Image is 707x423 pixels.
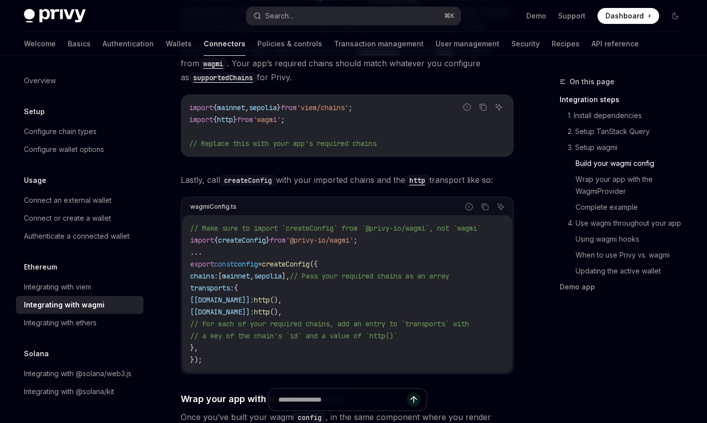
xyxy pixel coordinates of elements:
span: mainnet [222,272,250,281]
button: Send message [407,393,421,407]
span: // Make sure to import `createConfig` from `@privy-io/wagmi`, not `wagmi` [190,224,481,233]
a: Integrating with @solana/kit [16,383,143,401]
span: from [237,115,253,124]
span: http [217,115,233,124]
span: // For each of your required chains, add an entry to `transports` with [190,319,469,328]
span: (), [270,295,282,304]
span: http [254,307,270,316]
button: Toggle dark mode [667,8,683,24]
span: ; [349,103,353,112]
span: export [190,260,214,269]
span: 'viem/chains' [297,103,349,112]
span: ... [190,248,202,257]
a: Updating the active wallet [560,263,691,279]
span: // a key of the chain's `id` and a value of `http()` [190,331,397,340]
a: Configure chain types [16,123,143,141]
span: from [281,103,297,112]
span: mainnet [217,103,245,112]
div: Integrating with ethers [24,317,97,329]
h5: Ethereum [24,261,57,273]
span: , [250,272,254,281]
div: Configure chain types [24,126,97,138]
a: Wrap your app with the WagmiProvider [560,171,691,199]
div: Integrating with viem [24,281,91,293]
a: 2. Setup TanStack Query [560,124,691,140]
a: Basics [68,32,91,56]
span: import [190,236,214,245]
button: Ask AI [494,200,507,213]
span: On this page [570,76,614,88]
button: Copy the contents from the code block [478,200,491,213]
span: ({ [310,260,318,269]
code: createConfig [220,175,276,186]
span: // Pass your required chains as an array [290,272,449,281]
span: const [214,260,234,269]
span: { [213,115,217,124]
a: Build your wagmi config [560,155,691,171]
a: Wallets [166,32,192,56]
a: wagmi [199,58,227,68]
a: Transaction management [334,32,424,56]
code: http [405,175,429,186]
span: , [245,103,249,112]
span: ; [353,236,357,245]
div: Overview [24,75,56,87]
input: Ask a question... [278,389,407,411]
a: Authentication [103,32,154,56]
a: Integration steps [560,92,691,108]
a: http [405,175,429,185]
a: Integrating with wagmi [16,296,143,314]
span: (), [270,307,282,316]
span: }, [190,343,198,352]
h5: Usage [24,174,46,186]
a: Integrating with ethers [16,314,143,332]
span: { [213,103,217,112]
span: from [270,236,286,245]
a: Configure wallet options [16,141,143,158]
span: '@privy-io/wagmi' [286,236,353,245]
a: When to use Privy vs. wagmi [560,247,691,263]
a: Connect an external wallet [16,191,143,209]
button: Report incorrect code [463,200,475,213]
span: [[DOMAIN_NAME]]: [190,307,254,316]
a: Integrating with viem [16,278,143,296]
span: } [277,103,281,112]
div: Connect an external wallet [24,194,112,206]
span: ⌘ K [444,12,455,20]
div: Connect or create a wallet [24,212,111,224]
div: Integrating with wagmi [24,299,105,311]
a: 4. Use wagmi throughout your app [560,215,691,231]
span: }); [190,355,202,364]
span: { [214,236,218,245]
img: dark logo [24,9,86,23]
button: Copy the contents from the code block [476,101,489,114]
h5: Solana [24,348,49,360]
a: Demo [526,11,546,21]
code: supportedChains [189,72,257,83]
a: Security [511,32,540,56]
a: Complete example [560,199,691,215]
span: sepolia [254,272,282,281]
a: User management [436,32,499,56]
a: Recipes [552,32,580,56]
button: Report incorrect code [461,101,473,114]
a: Authenticate a connected wallet [16,227,143,245]
div: wagmiConfig.ts [190,200,236,213]
span: } [266,236,270,245]
span: 'wagmi' [253,115,281,124]
a: 3. Setup wagmi [560,140,691,155]
button: Search...⌘K [246,7,461,25]
a: Connectors [204,32,245,56]
span: createConfig [262,260,310,269]
a: Dashboard [597,8,659,24]
span: chains: [190,272,218,281]
span: createConfig [218,236,266,245]
span: sepolia [249,103,277,112]
a: Overview [16,72,143,90]
span: config [234,260,258,269]
div: Integrating with @solana/kit [24,386,114,398]
a: supportedChains [189,72,257,82]
span: // Replace this with your app's required chains [189,139,376,148]
div: Integrating with @solana/web3.js [24,368,131,380]
div: Search... [265,10,293,22]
